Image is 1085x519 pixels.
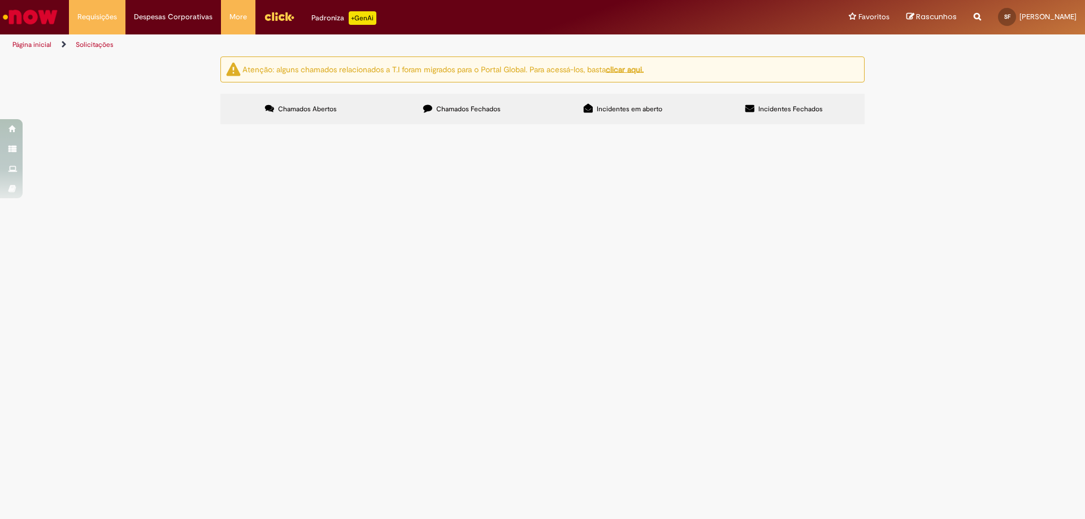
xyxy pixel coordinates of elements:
[242,64,644,74] ng-bind-html: Atenção: alguns chamados relacionados a T.I foram migrados para o Portal Global. Para acessá-los,...
[1019,12,1077,21] span: [PERSON_NAME]
[436,104,501,114] span: Chamados Fechados
[311,11,376,25] div: Padroniza
[916,11,957,22] span: Rascunhos
[906,12,957,23] a: Rascunhos
[264,8,294,25] img: click_logo_yellow_360x200.png
[8,34,715,55] ul: Trilhas de página
[597,104,662,114] span: Incidentes em aberto
[12,40,51,49] a: Página inicial
[134,11,212,23] span: Despesas Corporativas
[76,40,114,49] a: Solicitações
[278,104,337,114] span: Chamados Abertos
[758,104,823,114] span: Incidentes Fechados
[858,11,889,23] span: Favoritos
[229,11,247,23] span: More
[606,64,644,74] a: clicar aqui.
[1,6,59,28] img: ServiceNow
[349,11,376,25] p: +GenAi
[77,11,117,23] span: Requisições
[1004,13,1010,20] span: SF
